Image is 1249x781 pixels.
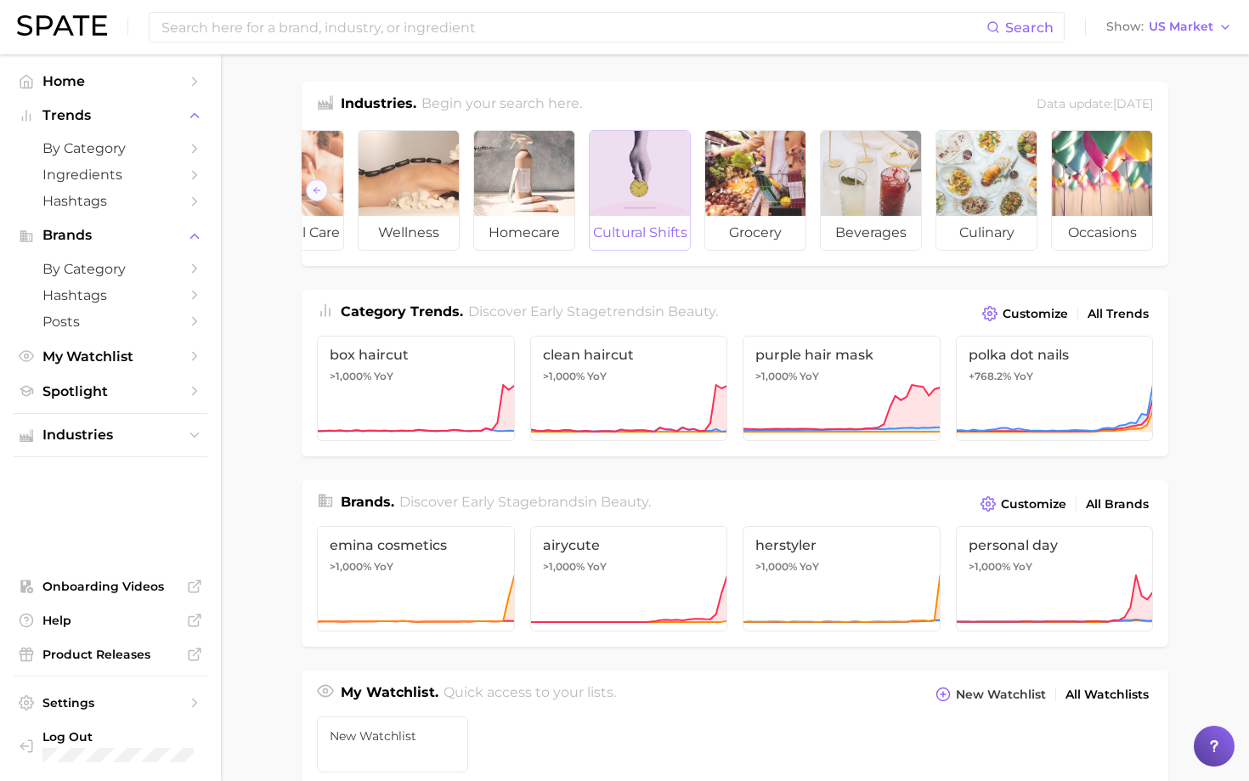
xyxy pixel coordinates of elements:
span: Posts [42,314,178,330]
span: Home [42,73,178,89]
a: by Category [14,135,207,161]
a: Hashtags [14,282,207,308]
a: culinary [935,130,1037,251]
span: culinary [936,216,1037,250]
span: wellness [359,216,459,250]
input: Search here for a brand, industry, or ingredient [160,13,986,42]
span: homecare [474,216,574,250]
a: My Watchlist [14,343,207,370]
span: Brands [42,228,178,243]
span: occasions [1052,216,1152,250]
button: Industries [14,422,207,448]
a: by Category [14,256,207,282]
span: >1,000% [543,560,585,573]
span: Trends [42,108,178,123]
span: personal day [969,537,1141,553]
span: emina cosmetics [330,537,502,553]
span: New Watchlist [330,729,455,743]
span: YoY [587,370,607,383]
button: Brands [14,223,207,248]
a: homecare [473,130,575,251]
button: Trends [14,103,207,128]
span: Product Releases [42,647,178,662]
span: YoY [800,370,819,383]
span: beverages [821,216,921,250]
button: Customize [976,492,1071,516]
span: Discover Early Stage trends in . [468,303,718,320]
span: YoY [587,560,607,574]
span: >1,000% [330,560,371,573]
span: >1,000% [543,370,585,382]
h1: Industries. [341,93,416,116]
a: Spotlight [14,378,207,405]
button: Customize [978,302,1072,325]
a: personal day>1,000% YoY [956,526,1154,631]
a: herstyler>1,000% YoY [743,526,941,631]
a: wellness [358,130,460,251]
a: Home [14,68,207,94]
span: clean haircut [543,347,715,363]
span: herstyler [755,537,928,553]
span: purple hair mask [755,347,928,363]
a: cultural shifts [589,130,691,251]
a: beverages [820,130,922,251]
a: All Trends [1083,303,1153,325]
span: Hashtags [42,193,178,209]
span: Help [42,613,178,628]
span: US Market [1149,22,1213,31]
h2: Begin your search here. [421,93,582,116]
a: box haircut>1,000% YoY [317,336,515,441]
span: beauty [668,303,715,320]
span: YoY [374,370,393,383]
span: Customize [1003,307,1068,321]
span: Log Out [42,729,194,744]
a: airycute>1,000% YoY [530,526,728,631]
button: ShowUS Market [1102,16,1236,38]
a: Ingredients [14,161,207,188]
a: Onboarding Videos [14,574,207,599]
a: New Watchlist [317,716,468,773]
a: All Watchlists [1061,683,1153,706]
span: by Category [42,140,178,156]
a: Log out. Currently logged in with e-mail rsmall@hunterpr.com. [14,724,207,767]
a: Posts [14,308,207,335]
span: All Brands [1086,497,1149,512]
a: Help [14,608,207,633]
span: Industries [42,427,178,443]
a: grocery [704,130,806,251]
span: Onboarding Videos [42,579,178,594]
span: New Watchlist [956,688,1046,702]
span: >1,000% [755,370,797,382]
span: by Category [42,261,178,277]
span: Category Trends . [341,303,463,320]
span: YoY [374,560,393,574]
span: box haircut [330,347,502,363]
div: Data update: [DATE] [1037,93,1153,116]
a: Settings [14,690,207,716]
button: New Watchlist [931,682,1050,706]
span: YoY [800,560,819,574]
span: +768.2% [969,370,1011,382]
a: clean haircut>1,000% YoY [530,336,728,441]
span: airycute [543,537,715,553]
a: occasions [1051,130,1153,251]
a: Hashtags [14,188,207,214]
img: SPATE [17,15,107,36]
a: All Brands [1082,493,1153,516]
button: Scroll Left [306,179,328,201]
span: Show [1106,22,1144,31]
span: Brands . [341,494,394,510]
span: cultural shifts [590,216,690,250]
span: Customize [1001,497,1066,512]
span: All Watchlists [1065,688,1149,702]
span: YoY [1013,560,1032,574]
span: Search [1005,20,1054,36]
a: purple hair mask>1,000% YoY [743,336,941,441]
a: emina cosmetics>1,000% YoY [317,526,515,631]
span: Hashtags [42,287,178,303]
span: beauty [601,494,648,510]
span: >1,000% [755,560,797,573]
span: >1,000% [330,370,371,382]
span: Ingredients [42,167,178,183]
span: YoY [1014,370,1033,383]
